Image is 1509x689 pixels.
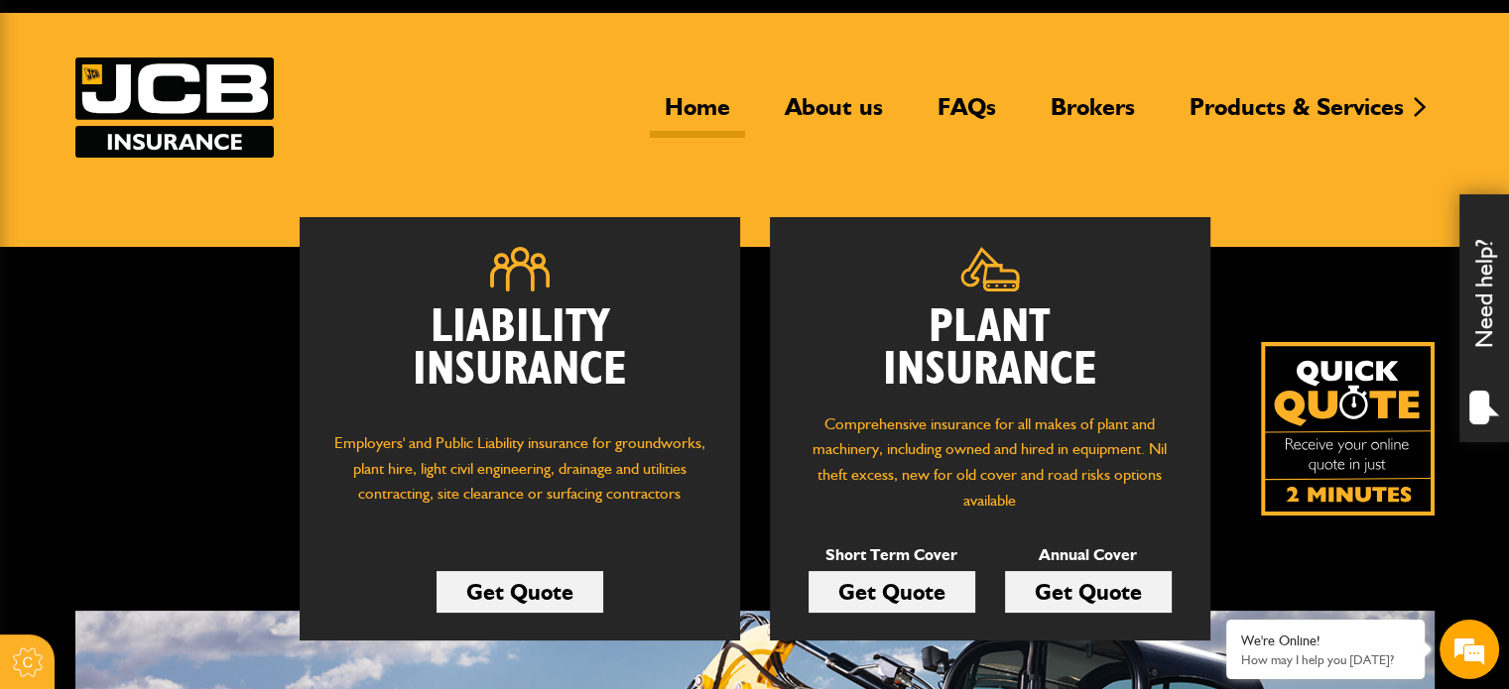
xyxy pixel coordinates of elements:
img: JCB Insurance Services logo [75,57,274,158]
h2: Plant Insurance [800,306,1181,392]
p: Employers' and Public Liability insurance for groundworks, plant hire, light civil engineering, d... [329,430,710,525]
a: Products & Services [1175,92,1419,138]
a: Get your insurance quote isn just 2-minutes [1261,342,1435,516]
img: Quick Quote [1261,342,1435,516]
p: Comprehensive insurance for all makes of plant and machinery, including owned and hired in equipm... [800,411,1181,513]
a: Get Quote [809,571,975,613]
a: Get Quote [1005,571,1172,613]
p: How may I help you today? [1241,652,1410,667]
a: Get Quote [437,571,603,613]
a: JCB Insurance Services [75,57,274,158]
a: Home [650,92,745,138]
a: Brokers [1036,92,1150,138]
a: FAQs [923,92,1011,138]
div: Need help? [1459,194,1509,442]
p: Annual Cover [1005,542,1172,568]
h2: Liability Insurance [329,306,710,411]
p: Short Term Cover [809,542,975,568]
a: About us [770,92,898,138]
div: We're Online! [1241,632,1410,649]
